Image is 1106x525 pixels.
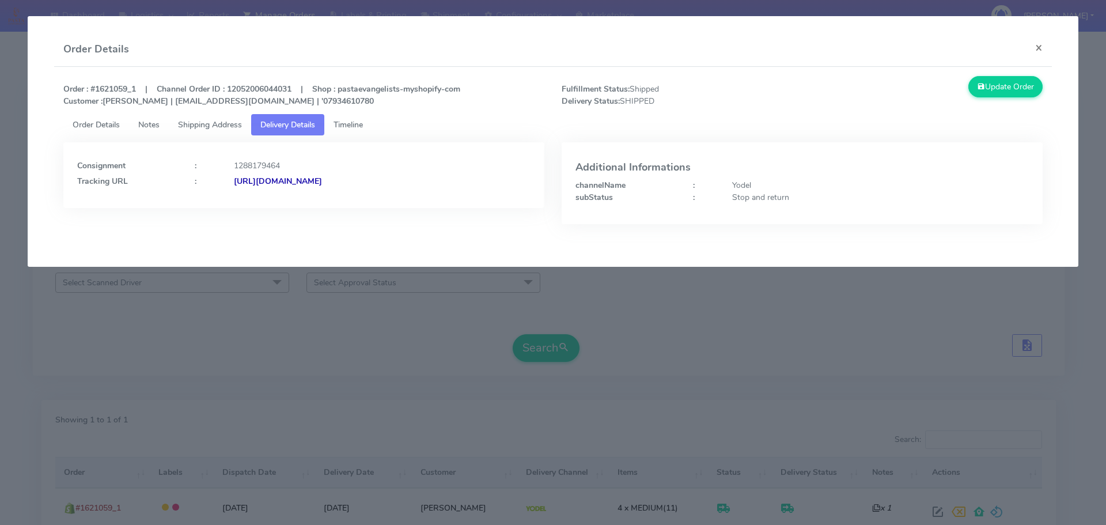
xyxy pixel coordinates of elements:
div: 1288179464 [225,160,539,172]
strong: Order : #1621059_1 | Channel Order ID : 12052006044031 | Shop : pastaevangelists-myshopify-com [P... [63,84,460,107]
span: Shipping Address [178,119,242,130]
strong: : [195,160,196,171]
strong: Customer : [63,96,103,107]
span: Order Details [73,119,120,130]
strong: Consignment [77,160,126,171]
span: Delivery Details [260,119,315,130]
span: Timeline [334,119,363,130]
div: Stop and return [724,191,1037,203]
strong: Fulfillment Status: [562,84,630,95]
strong: subStatus [575,192,613,203]
strong: channelName [575,180,626,191]
ul: Tabs [63,114,1043,135]
strong: : [195,176,196,187]
strong: [URL][DOMAIN_NAME] [234,176,322,187]
strong: Delivery Status: [562,96,620,107]
button: Update Order [968,76,1043,97]
strong: : [693,192,695,203]
strong: Tracking URL [77,176,128,187]
h4: Order Details [63,41,129,57]
button: Close [1026,32,1052,63]
div: Yodel [724,179,1037,191]
span: Notes [138,119,160,130]
h4: Additional Informations [575,162,1029,173]
strong: : [693,180,695,191]
span: Shipped SHIPPED [553,83,802,107]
